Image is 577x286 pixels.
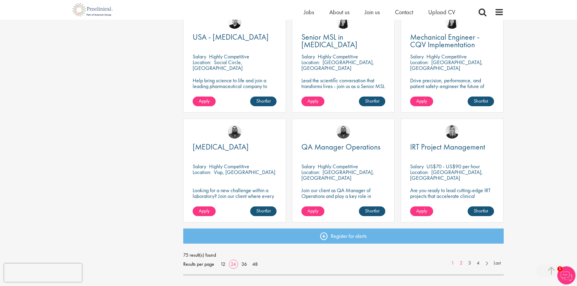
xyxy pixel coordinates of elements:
[410,53,424,60] span: Salary
[301,142,380,152] span: QA Manager Operations
[301,163,315,170] span: Salary
[301,32,357,50] span: Senior MSL in [MEDICAL_DATA]
[410,32,479,50] span: Mechanical Engineer - CQV Implementation
[301,59,320,66] span: Location:
[474,260,482,267] a: 4
[193,97,216,106] a: Apply
[416,208,427,214] span: Apply
[214,169,275,176] p: Visp, [GEOGRAPHIC_DATA]
[416,98,427,104] span: Apply
[239,261,249,267] a: 36
[318,163,358,170] p: Highly Competitive
[301,206,324,216] a: Apply
[4,264,82,282] iframe: reCAPTCHA
[228,125,241,139] img: Ashley Bennett
[365,8,380,16] a: Join us
[448,260,457,267] a: 1
[301,97,324,106] a: Apply
[183,260,214,269] span: Results per page
[557,266,575,284] img: Chatbot
[193,59,211,66] span: Location:
[199,98,210,104] span: Apply
[250,261,260,267] a: 48
[301,33,385,48] a: Senior MSL in [MEDICAL_DATA]
[183,251,504,260] span: 75 result(s) found
[426,163,480,170] p: US$70 - US$90 per hour
[329,8,350,16] a: About us
[199,208,210,214] span: Apply
[428,8,455,16] a: Upload CV
[445,125,459,139] img: Janelle Jones
[359,97,385,106] a: Shortlist
[410,163,424,170] span: Salary
[193,163,206,170] span: Salary
[301,77,385,95] p: Lead the scientific conversation that transforms lives - join us as a Senior MSL in [MEDICAL_DATA].
[410,169,429,176] span: Location:
[301,143,385,151] a: QA Manager Operations
[209,163,249,170] p: Highly Competitive
[337,15,350,29] img: Numhom Sudsok
[183,228,504,244] a: Register for alerts
[307,98,318,104] span: Apply
[410,97,433,106] a: Apply
[426,53,467,60] p: Highly Competitive
[301,169,320,176] span: Location:
[410,59,429,66] span: Location:
[445,15,459,29] img: Numhom Sudsok
[193,143,277,151] a: [MEDICAL_DATA]
[457,260,466,267] a: 2
[228,15,241,29] img: Anderson Maldonado
[410,59,483,71] p: [GEOGRAPHIC_DATA], [GEOGRAPHIC_DATA]
[468,97,494,106] a: Shortlist
[410,142,485,152] span: IRT Project Management
[307,208,318,214] span: Apply
[193,206,216,216] a: Apply
[410,187,494,205] p: Are you ready to lead cutting-edge IRT projects that accelerate clinical breakthroughs in biotech?
[395,8,413,16] a: Contact
[250,97,277,106] a: Shortlist
[337,125,350,139] img: Ashley Bennett
[301,59,374,71] p: [GEOGRAPHIC_DATA], [GEOGRAPHIC_DATA]
[301,169,374,181] p: [GEOGRAPHIC_DATA], [GEOGRAPHIC_DATA]
[410,77,494,95] p: Drive precision, performance, and patient safety-engineer the future of pharma with CQV excellence.
[359,206,385,216] a: Shortlist
[410,169,483,181] p: [GEOGRAPHIC_DATA], [GEOGRAPHIC_DATA]
[491,260,504,267] a: Last
[301,187,385,205] p: Join our client as QA Manager of Operations and play a key role in maintaining top-tier quality s...
[468,206,494,216] a: Shortlist
[304,8,314,16] a: Jobs
[301,53,315,60] span: Salary
[209,53,249,60] p: Highly Competitive
[193,53,206,60] span: Salary
[229,261,238,267] a: 24
[250,206,277,216] a: Shortlist
[318,53,358,60] p: Highly Competitive
[193,77,277,106] p: Help bring science to life and join a leading pharmaceutical company to play a key role in delive...
[193,33,277,41] a: USA - [MEDICAL_DATA]
[193,59,243,71] p: Social Circle, [GEOGRAPHIC_DATA]
[218,261,227,267] a: 12
[465,260,474,267] a: 3
[193,142,249,152] span: [MEDICAL_DATA]
[557,266,562,271] span: 1
[193,32,269,42] span: USA - [MEDICAL_DATA]
[193,187,277,205] p: Looking for a new challenge within a laboratory? Join our client where every experiment brings us...
[410,143,494,151] a: IRT Project Management
[410,206,433,216] a: Apply
[193,169,211,176] span: Location:
[410,33,494,48] a: Mechanical Engineer - CQV Implementation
